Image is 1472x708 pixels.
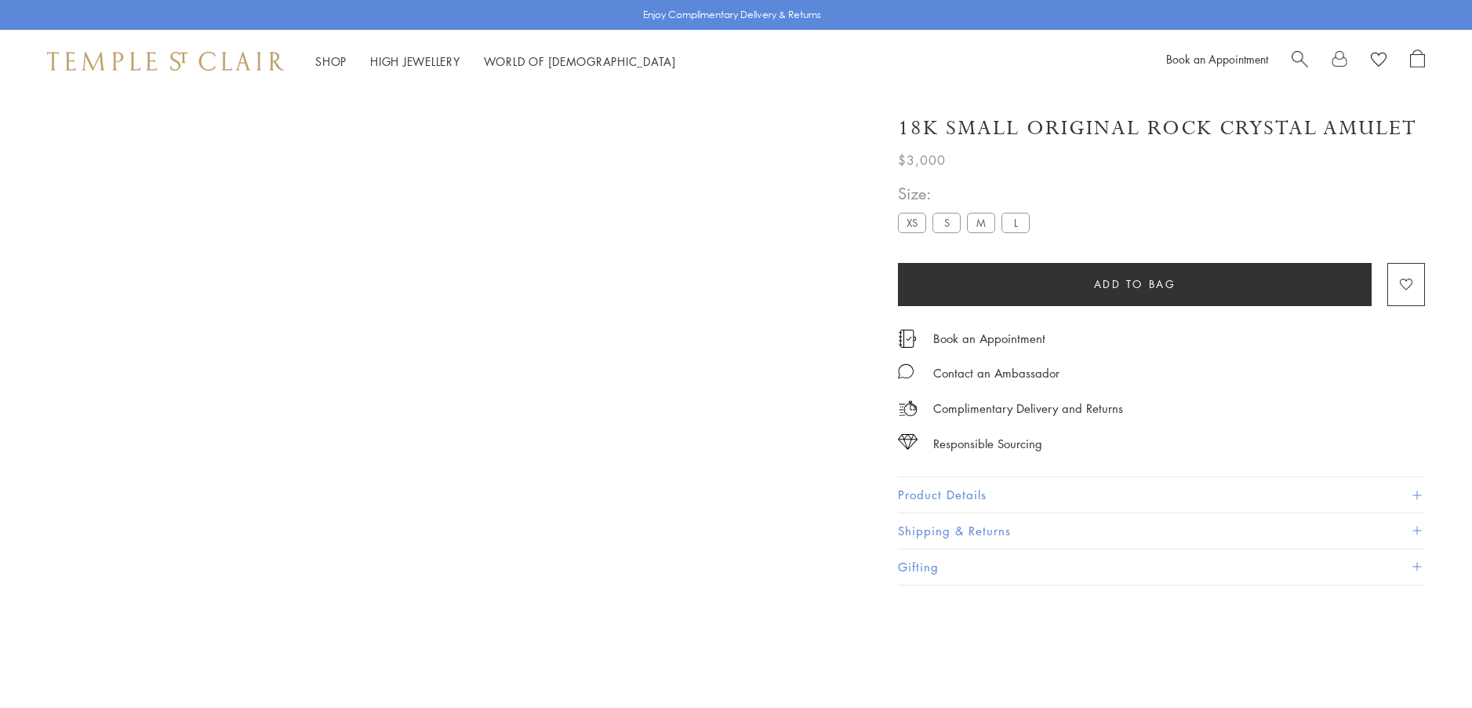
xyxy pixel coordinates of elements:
[898,150,946,170] span: $3,000
[1394,634,1456,692] iframe: Gorgias live chat messenger
[933,399,1123,418] p: Complimentary Delivery and Returns
[933,434,1042,454] div: Responsible Sourcing
[932,213,961,232] label: S
[484,53,676,69] a: World of [DEMOGRAPHIC_DATA]World of [DEMOGRAPHIC_DATA]
[898,330,917,348] img: icon_appointment.svg
[898,549,1425,585] button: Gifting
[898,181,1036,206] span: Size:
[315,53,347,69] a: ShopShop
[898,213,926,232] label: XS
[898,115,1417,142] h1: 18K Small Original Rock Crystal Amulet
[933,330,1045,347] a: Book an Appointment
[1371,49,1387,73] a: View Wishlist
[967,213,995,232] label: M
[1094,276,1176,293] span: Add to bag
[315,52,676,71] nav: Main navigation
[898,513,1425,549] button: Shipping & Returns
[898,399,918,418] img: icon_delivery.svg
[1410,49,1425,73] a: Open Shopping Bag
[898,434,918,450] img: icon_sourcing.svg
[1166,51,1268,67] a: Book an Appointment
[898,363,914,379] img: MessageIcon-01_2.svg
[933,363,1059,383] div: Contact an Ambassador
[47,52,284,71] img: Temple St. Clair
[898,263,1372,306] button: Add to bag
[898,477,1425,513] button: Product Details
[643,7,821,23] p: Enjoy Complimentary Delivery & Returns
[1292,49,1308,73] a: Search
[1001,213,1030,232] label: L
[370,53,460,69] a: High JewelleryHigh Jewellery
